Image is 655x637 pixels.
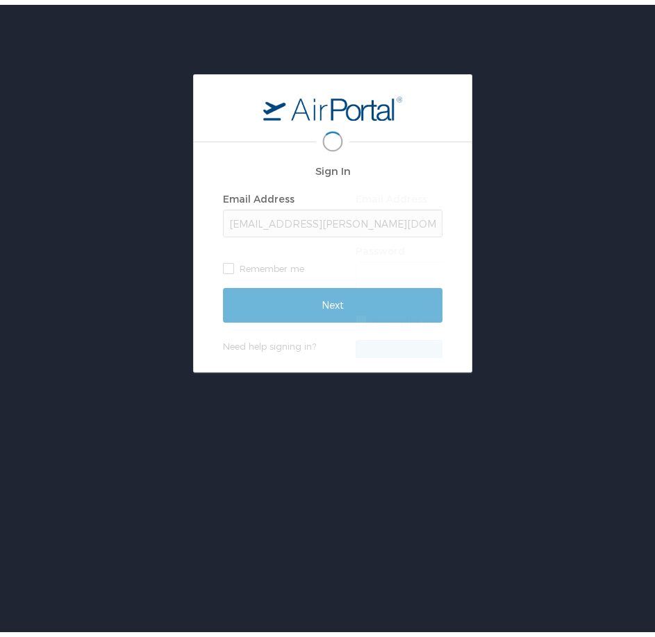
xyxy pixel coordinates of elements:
label: Password [356,240,405,252]
label: Email Address [356,188,427,200]
img: logo [263,91,402,116]
label: Remember me [356,305,575,326]
input: Sign In [356,335,575,370]
h2: Sign In [223,158,442,174]
h2: Sign In [356,158,575,174]
label: Email Address [223,188,295,200]
input: Next [223,283,442,318]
